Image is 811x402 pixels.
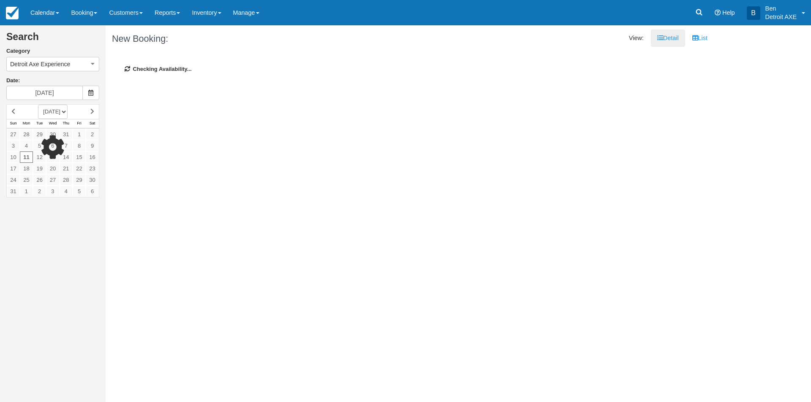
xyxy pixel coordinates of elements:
div: Checking Availability... [112,53,708,86]
a: List [686,30,714,47]
label: Date: [6,77,99,85]
label: Category [6,47,99,55]
h1: New Booking: [112,34,403,44]
a: Detail [651,30,685,47]
i: Help [715,10,721,16]
p: Detroit AXE [765,13,797,21]
span: Detroit Axe Experience [10,60,70,68]
img: checkfront-main-nav-mini-logo.png [6,7,19,19]
li: View: [623,30,650,47]
a: 11 [20,151,33,163]
h2: Search [6,32,99,47]
button: Detroit Axe Experience [6,57,99,71]
span: Help [722,9,735,16]
p: Ben [765,4,797,13]
div: B [747,6,760,20]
